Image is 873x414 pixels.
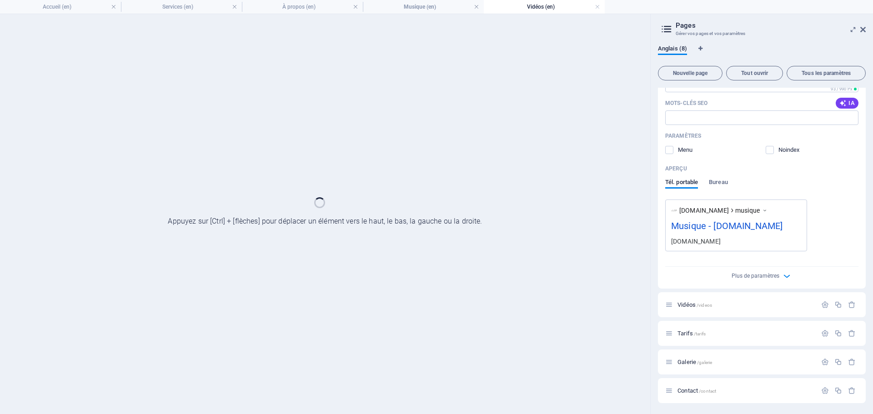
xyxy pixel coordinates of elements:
[662,70,718,76] span: Nouvelle page
[848,301,856,309] div: Supprimer
[679,206,729,215] span: [DOMAIN_NAME]
[778,146,808,154] p: Indiquez aux moteurs de recherche d'exclure cette page des résultats de recherche.
[676,30,848,38] h3: Gérer vos pages et vos paramètres
[658,66,722,80] button: Nouvelle page
[665,179,728,196] div: Aperçu
[831,87,852,91] span: 93 / 990 Px
[677,330,706,337] span: Cliquez pour ouvrir la page.
[821,387,829,394] div: Paramètres
[834,329,842,337] div: Dupliquer
[787,66,866,80] button: Tous les paramètres
[677,301,712,308] span: Cliquez pour ouvrir la page.
[821,358,829,366] div: Paramètres
[658,43,687,56] span: Anglais (8)
[665,132,701,140] p: Paramètres
[834,301,842,309] div: Dupliquer
[821,329,829,337] div: Paramètres
[697,360,712,365] span: /galerie
[675,302,817,308] div: Vidéos/videos
[671,236,801,246] div: [DOMAIN_NAME]
[834,387,842,394] div: Dupliquer
[675,388,817,394] div: Contact/contact
[121,2,242,12] h4: Services (en)
[709,177,728,190] span: Bureau
[735,206,760,215] span: musique
[675,359,817,365] div: Galerie/galerie
[732,273,779,279] span: Plus de paramètres
[658,45,866,62] div: Onglets langues
[677,387,716,394] span: Cliquez pour ouvrir la page.
[671,219,801,237] div: Musique - [DOMAIN_NAME]
[678,146,707,154] p: Définissez si vous voulez que cette page s'affiche dans une navigation autogénérée.
[848,329,856,337] div: Supprimer
[839,100,855,107] span: IA
[671,208,677,214] img: Signature-Guy-Darby-Black-ttapbYGNBuYs0zXQ6lnVNw-rrxjxsETFbnYMuWpZ_F0SA.png
[694,331,706,336] span: /tarifs
[363,2,484,12] h4: Musique (en)
[836,98,858,109] button: IA
[791,70,862,76] span: Tous les paramètres
[697,303,712,308] span: /videos
[848,358,856,366] div: Supprimer
[821,301,829,309] div: Paramètres
[699,389,716,394] span: /contact
[676,21,866,30] h2: Pages
[757,270,768,281] button: Plus de paramètres
[665,100,707,107] p: Mots-clés SEO
[675,330,817,336] div: Tarifs/tarifs
[730,70,779,76] span: Tout ouvrir
[829,86,858,92] span: Longueur en pixel calculée dans les résultats de la recherche
[242,2,363,12] h4: À propos (en)
[677,359,712,365] span: Cliquez pour ouvrir la page.
[484,2,605,12] h4: Vidéos (en)
[726,66,783,80] button: Tout ouvrir
[848,387,856,394] div: Supprimer
[665,165,687,172] p: Aperçu de votre page dans les résultats de la recherche
[665,177,698,190] span: Tél. portable
[834,358,842,366] div: Dupliquer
